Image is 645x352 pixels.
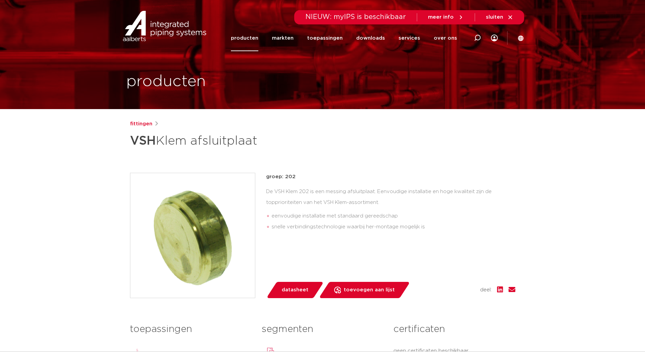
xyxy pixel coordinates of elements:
[126,71,206,92] h1: producten
[486,14,513,20] a: sluiten
[344,285,395,295] span: toevoegen aan lijst
[272,222,515,232] li: snelle verbindingstechnologie waarbij her-montage mogelijk is
[266,186,515,235] div: De VSH Klem 202 is een messing afsluitplaat. Eenvoudige installatie en hoge kwaliteit zijn de top...
[262,323,383,336] h3: segmenten
[428,15,454,20] span: meer info
[434,25,457,51] a: over ons
[486,15,503,20] span: sluiten
[231,25,457,51] nav: Menu
[130,173,255,298] img: Product Image for VSH Klem afsluitplaat
[399,25,420,51] a: services
[356,25,385,51] a: downloads
[130,323,252,336] h3: toepassingen
[393,323,515,336] h3: certificaten
[130,135,156,147] strong: VSH
[480,286,492,294] span: deel:
[266,282,324,298] a: datasheet
[305,14,406,20] span: NIEUW: myIPS is beschikbaar
[428,14,464,20] a: meer info
[130,120,152,128] a: fittingen
[130,131,384,151] h1: Klem afsluitplaat
[272,25,294,51] a: markten
[307,25,343,51] a: toepassingen
[272,211,515,222] li: eenvoudige installatie met standaard gereedschap
[266,173,515,181] p: groep: 202
[282,285,308,295] span: datasheet
[231,25,258,51] a: producten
